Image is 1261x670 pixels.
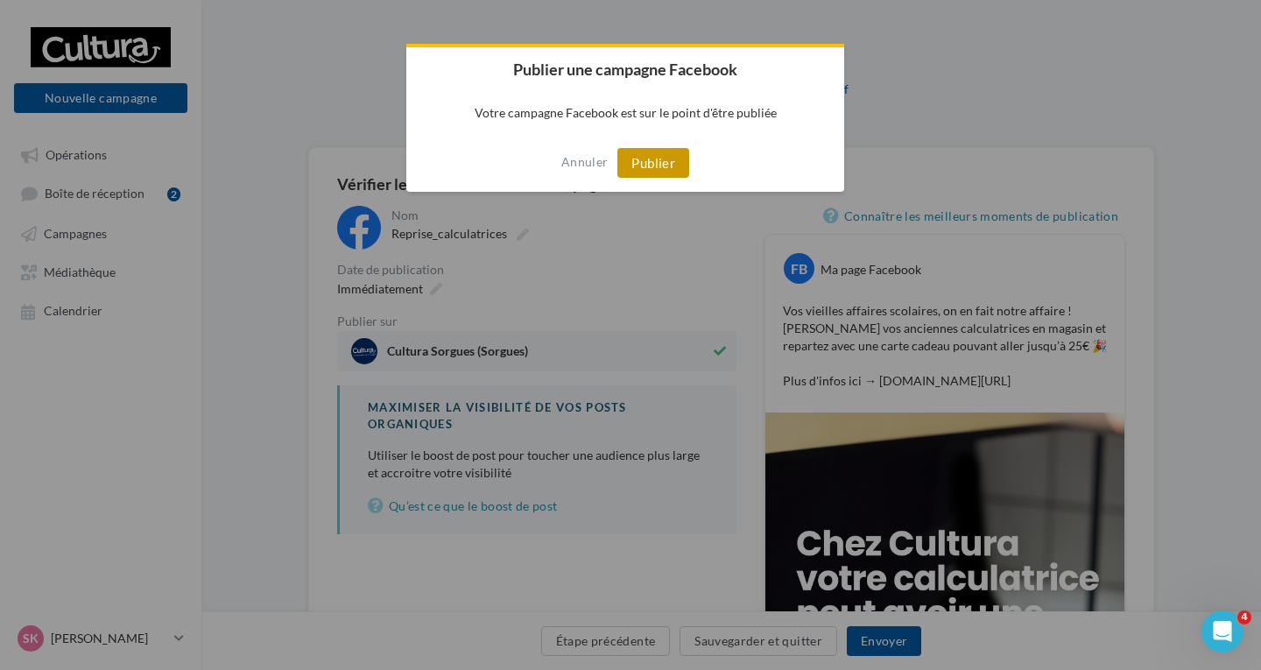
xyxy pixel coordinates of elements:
iframe: Intercom live chat [1201,610,1243,652]
p: Votre campagne Facebook est sur le point d'être publiée [406,91,844,134]
h2: Publier une campagne Facebook [406,47,844,91]
button: Publier [617,148,689,178]
button: Annuler [561,148,608,176]
span: 4 [1237,610,1251,624]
